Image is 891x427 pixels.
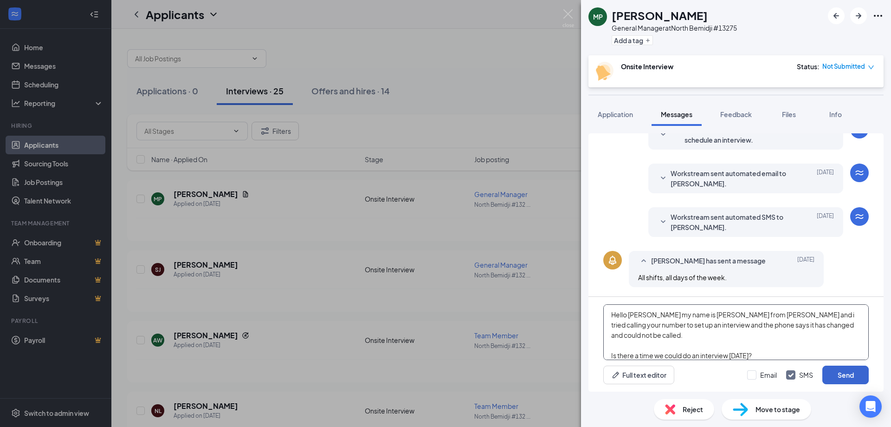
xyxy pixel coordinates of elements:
[683,404,703,414] span: Reject
[658,217,669,228] svg: SmallChevronDown
[621,62,673,71] b: Onsite Interview
[828,7,845,24] button: ArrowLeftNew
[817,125,834,145] span: [DATE]
[850,7,867,24] button: ArrowRight
[854,211,865,222] svg: WorkstreamLogo
[603,304,869,360] textarea: Hello [PERSON_NAME] my name is [PERSON_NAME] from [PERSON_NAME] and i tried calling your number t...
[831,10,842,21] svg: ArrowLeftNew
[658,129,669,140] svg: SmallChevronDown
[651,256,766,267] span: [PERSON_NAME] has sent a message
[611,370,620,380] svg: Pen
[817,168,834,189] span: [DATE]
[612,35,653,45] button: PlusAdd a tag
[598,110,633,118] span: Application
[661,110,692,118] span: Messages
[720,110,752,118] span: Feedback
[593,12,603,21] div: MP
[797,62,820,71] div: Status :
[755,404,800,414] span: Move to stage
[603,366,674,384] button: Full text editorPen
[872,10,884,21] svg: Ellipses
[822,62,865,71] span: Not Submitted
[671,168,792,189] span: Workstream sent automated email to [PERSON_NAME].
[612,7,708,23] h1: [PERSON_NAME]
[853,10,864,21] svg: ArrowRight
[822,366,869,384] button: Send
[817,212,834,232] span: [DATE]
[684,125,792,145] span: [PERSON_NAME] isn't able to schedule an interview.
[612,23,737,33] div: General Manager at North Bemidji #13275
[645,38,651,43] svg: Plus
[797,256,814,267] span: [DATE]
[868,64,874,71] span: down
[638,256,649,267] svg: SmallChevronUp
[638,273,727,282] span: All shifts, all days of the week.
[671,212,792,232] span: Workstream sent automated SMS to [PERSON_NAME].
[829,110,842,118] span: Info
[658,173,669,184] svg: SmallChevronDown
[782,110,796,118] span: Files
[607,255,618,266] svg: Bell
[859,395,882,418] div: Open Intercom Messenger
[854,167,865,178] svg: WorkstreamLogo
